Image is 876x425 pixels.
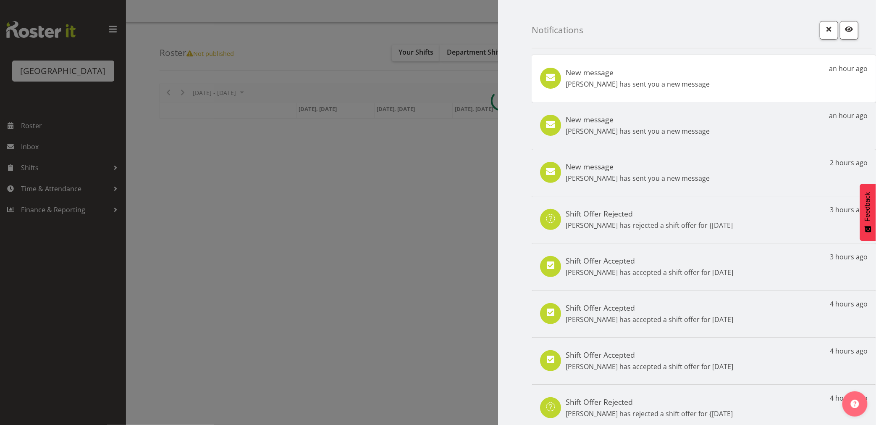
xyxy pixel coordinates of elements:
[532,25,583,35] h4: Notifications
[829,111,868,121] p: an hour ago
[830,252,868,262] p: 3 hours ago
[566,173,710,183] p: [PERSON_NAME] has sent you a new message
[566,314,733,325] p: [PERSON_NAME] has accepted a shift offer for [DATE]
[566,126,710,136] p: [PERSON_NAME] has sent you a new message
[830,158,868,168] p: 2 hours ago
[851,400,859,408] img: help-xxl-2.png
[830,346,868,356] p: 4 hours ago
[566,256,733,265] h5: Shift Offer Accepted
[566,115,710,124] h5: New message
[829,63,868,74] p: an hour ago
[820,21,838,40] button: Close
[566,267,733,277] p: [PERSON_NAME] has accepted a shift offer for [DATE]
[566,220,733,230] p: [PERSON_NAME] has rejected a shift offer for {[DATE]
[566,68,710,77] h5: New message
[864,192,872,222] span: Feedback
[830,205,868,215] p: 3 hours ago
[830,299,868,309] p: 4 hours ago
[566,303,733,312] h5: Shift Offer Accepted
[830,393,868,403] p: 4 hours ago
[566,397,733,407] h5: Shift Offer Rejected
[860,184,876,241] button: Feedback - Show survey
[566,409,733,419] p: [PERSON_NAME] has rejected a shift offer for {[DATE]
[566,209,733,218] h5: Shift Offer Rejected
[566,162,710,171] h5: New message
[566,362,733,372] p: [PERSON_NAME] has accepted a shift offer for [DATE]
[566,79,710,89] p: [PERSON_NAME] has sent you a new message
[840,21,858,40] button: Mark as read
[566,350,733,359] h5: Shift Offer Accepted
